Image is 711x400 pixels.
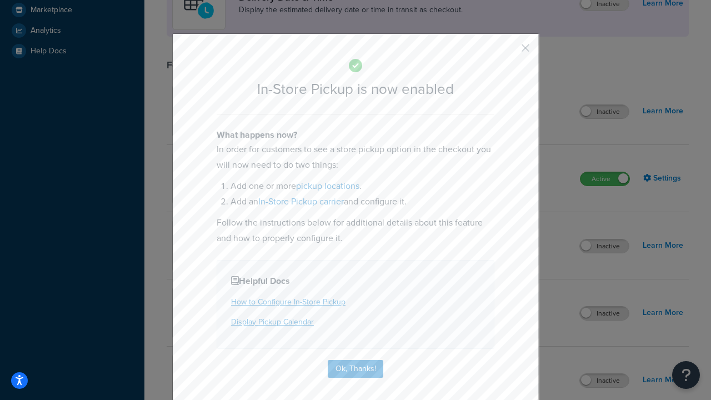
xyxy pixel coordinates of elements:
[217,81,494,97] h2: In-Store Pickup is now enabled
[296,179,359,192] a: pickup locations
[217,128,494,142] h4: What happens now?
[231,194,494,209] li: Add an and configure it.
[258,195,344,208] a: In-Store Pickup carrier
[231,274,480,288] h4: Helpful Docs
[217,142,494,173] p: In order for customers to see a store pickup option in the checkout you will now need to do two t...
[231,178,494,194] li: Add one or more .
[328,360,383,378] button: Ok, Thanks!
[217,215,494,246] p: Follow the instructions below for additional details about this feature and how to properly confi...
[231,316,314,328] a: Display Pickup Calendar
[231,296,346,308] a: How to Configure In-Store Pickup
